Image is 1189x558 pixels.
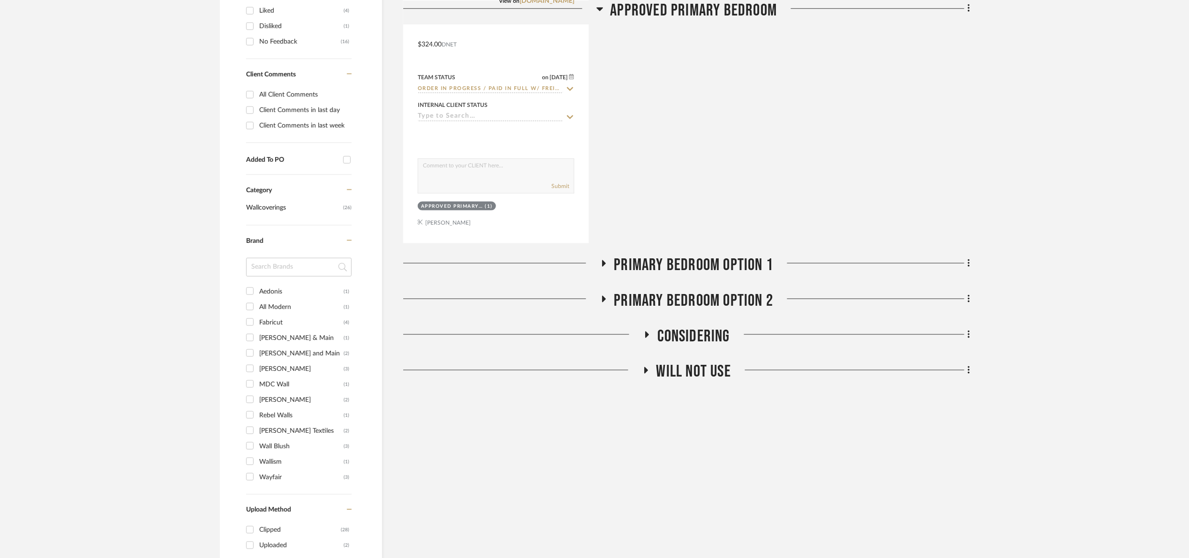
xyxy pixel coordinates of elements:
div: Wallism [259,454,344,469]
input: Search Brands [246,258,352,277]
div: (1) [344,19,349,34]
div: (3) [344,362,349,377]
div: Team Status [418,73,455,82]
div: All Modern [259,300,344,315]
div: (2) [344,392,349,407]
div: Wayfair [259,470,344,485]
div: Client Comments in last day [259,103,349,118]
span: (26) [343,200,352,215]
div: (1) [344,284,349,299]
div: [PERSON_NAME] & Main [259,331,344,346]
div: Liked [259,3,344,18]
span: Primary Bedroom Option 1 [614,255,774,275]
div: Client Comments in last week [259,118,349,133]
div: (1) [344,408,349,423]
div: Internal Client Status [418,101,488,109]
span: Brand [246,238,263,244]
div: Wall Blush [259,439,344,454]
span: Client Comments [246,71,296,78]
span: Wallcoverings [246,200,341,216]
span: Considering [657,326,730,347]
div: (1) [344,331,349,346]
div: (1) [344,300,349,315]
div: (2) [344,423,349,438]
div: (2) [344,346,349,361]
span: Upload Method [246,507,291,513]
div: (4) [344,3,349,18]
div: [PERSON_NAME] [259,362,344,377]
div: [PERSON_NAME] and Main [259,346,344,361]
div: (2) [344,538,349,553]
div: No Feedback [259,34,341,49]
div: Added To PO [246,156,339,164]
div: Aedonis [259,284,344,299]
span: Will NOT use [656,362,731,382]
div: (16) [341,34,349,49]
div: (1) [485,203,493,210]
div: Disliked [259,19,344,34]
div: Approved Primary Bedroom [421,203,483,210]
div: (4) [344,315,349,330]
div: Uploaded [259,538,344,553]
span: Primary Bedroom Option 2 [614,291,774,311]
div: [PERSON_NAME] Textiles [259,423,344,438]
div: (1) [344,454,349,469]
div: Fabricut [259,315,344,330]
div: (1) [344,377,349,392]
span: Category [246,187,272,195]
span: on [542,75,549,80]
div: (3) [344,439,349,454]
input: Type to Search… [418,113,563,121]
div: Rebel Walls [259,408,344,423]
div: All Client Comments [259,87,349,102]
input: Type to Search… [418,85,563,94]
div: Clipped [259,523,341,538]
button: Submit [551,182,569,190]
div: MDC Wall [259,377,344,392]
div: (28) [341,523,349,538]
div: [PERSON_NAME] [259,392,344,407]
div: (3) [344,470,349,485]
span: [DATE] [549,74,569,81]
